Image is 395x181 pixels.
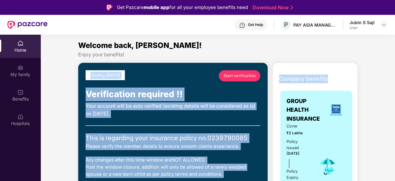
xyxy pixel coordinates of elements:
[291,4,293,11] img: Stroke
[7,21,48,29] img: New Pazcare Logo
[287,168,309,181] div: Policy Expiry
[350,19,375,25] div: Jubin S Saji
[78,41,202,50] span: Welcome back, [PERSON_NAME]!
[381,22,386,27] img: svg+xml;base64,PHN2ZyBpZD0iRHJvcGRvd24tMzJ4MzIiIHhtbG5zPSJodHRwOi8vd3d3LnczLm9yZy8yMDAwL3N2ZyIgd2...
[17,40,23,46] img: svg+xml;base64,PHN2ZyBpZD0iSG9tZSIgeG1sbnM9Imh0dHA6Ly93d3cudzMub3JnLzIwMDAvc3ZnIiB3aWR0aD0iMjAiIG...
[253,4,291,11] a: Download Now
[17,89,23,95] img: svg+xml;base64,PHN2ZyBpZD0iQmVuZWZpdHMiIHhtbG5zPSJodHRwOi8vd3d3LnczLm9yZy8yMDAwL3N2ZyIgd2lkdGg9Ij...
[86,88,260,101] div: Verification required !!
[239,22,245,28] img: svg+xml;base64,PHN2ZyBpZD0iSGVscC0zMngzMiIgeG1sbnM9Imh0dHA6Ly93d3cudzMub3JnLzIwMDAvc3ZnIiB3aWR0aD...
[144,4,169,10] strong: mobile app
[328,101,344,118] img: insurerLogo
[223,73,256,79] span: Start verification
[248,22,263,27] div: Get Help
[287,130,309,136] span: ₹2 Lakhs
[86,102,260,118] div: Your account will be auto verified (existing details will be considered as is) on .
[106,4,113,11] img: Logo
[317,156,338,177] img: icon
[117,4,248,11] div: Get Pazcare for all your employee benefits need
[172,157,205,163] span: NOT ALLOWED
[287,139,309,151] div: Policy issued
[86,133,260,143] div: This is regarding your insurance policy no. 0239790085
[86,143,260,150] div: Please verify the member details to ensure smooth claims experience.
[287,151,299,156] span: [DATE]
[293,22,337,28] div: PAY ASIA MANAGEMENT PVT LTD
[78,51,358,58] div: Enjoy your benefits!
[17,114,23,120] img: svg+xml;base64,PHN2ZyBpZD0iSG9zcGl0YWxzIiB4bWxucz0iaHR0cDovL3d3dy53My5vcmcvMjAwMC9zdmciIHdpZHRoPS...
[279,75,328,83] span: Company benefits
[86,157,260,178] div: Any changes after this time window are . Post the window closure, addition will only be allowed o...
[287,123,309,129] span: Cover
[17,65,23,71] img: svg+xml;base64,PHN2ZyB3aWR0aD0iMjAiIGhlaWdodD0iMjAiIHZpZXdCb3g9IjAgMCAyMCAyMCIgZmlsbD0ibm9uZSIgeG...
[92,111,108,117] span: [DATE]
[90,73,120,78] span: Closing [DATE]
[219,70,260,81] a: Start verification
[284,21,288,28] span: P
[287,97,326,123] span: GROUP HEALTH INSURANCE
[350,25,375,30] div: User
